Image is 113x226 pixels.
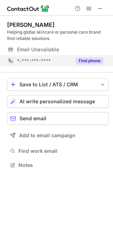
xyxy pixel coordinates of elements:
span: Email Unavailable [17,46,59,53]
button: Reveal Button [75,57,103,64]
img: ContactOut v5.3.10 [7,4,50,13]
button: Send email [7,112,109,125]
span: AI write personalized message [19,99,95,104]
div: [PERSON_NAME] [7,21,55,28]
div: Save to List / ATS / CRM [19,82,96,87]
span: Notes [18,162,106,168]
span: Find work email [18,148,106,154]
button: save-profile-one-click [7,78,109,91]
button: AI write personalized message [7,95,109,108]
span: Add to email campaign [19,133,75,138]
button: Notes [7,160,109,170]
button: Find work email [7,146,109,156]
div: Helping global skincare or personal care brand find reliable solutions. [7,29,109,42]
span: Send email [19,116,46,121]
button: Add to email campaign [7,129,109,142]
